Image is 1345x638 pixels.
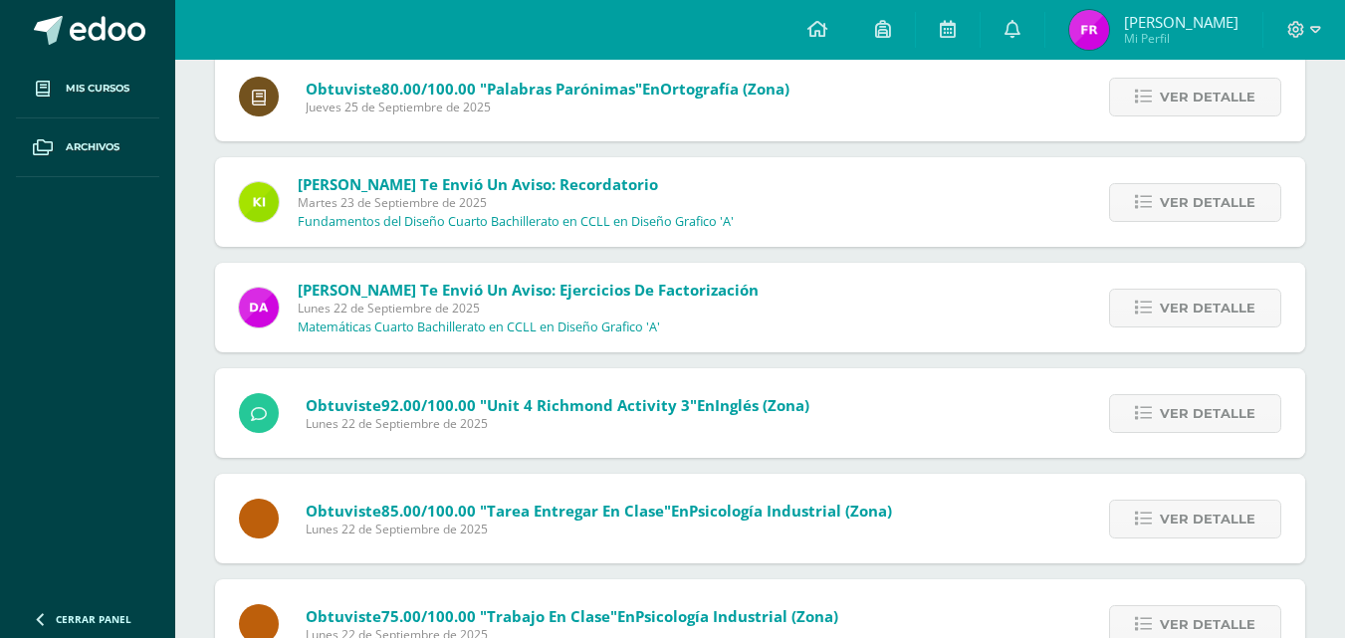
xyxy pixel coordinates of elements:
[1160,395,1255,432] span: Ver detalle
[298,319,660,335] p: Matemáticas Cuarto Bachillerato en CCLL en Diseño Grafico 'A'
[1124,30,1238,47] span: Mi Perfil
[298,194,734,211] span: Martes 23 de Septiembre de 2025
[239,288,279,327] img: 9ec2f35d84b77fba93b74c0ecd725fb6.png
[381,395,476,415] span: 92.00/100.00
[480,79,642,99] span: "Palabras parónimas"
[298,280,759,300] span: [PERSON_NAME] te envió un aviso: Ejercicios de factorización
[298,174,658,194] span: [PERSON_NAME] te envió un aviso: Recordatorio
[306,501,892,521] span: Obtuviste en
[381,606,476,626] span: 75.00/100.00
[1160,290,1255,326] span: Ver detalle
[239,182,279,222] img: 9ab151970ea35c44bfeb152f0ad901f3.png
[66,139,119,155] span: Archivos
[1160,501,1255,537] span: Ver detalle
[480,395,697,415] span: "Unit 4 Richmond Activity 3"
[480,501,671,521] span: "Tarea entregar en clase"
[660,79,789,99] span: Ortografía (Zona)
[715,395,809,415] span: Inglés (Zona)
[298,300,759,317] span: Lunes 22 de Septiembre de 2025
[306,99,789,115] span: Jueves 25 de Septiembre de 2025
[480,606,617,626] span: "Trabajo en clase"
[635,606,838,626] span: Psicología Industrial (zona)
[381,501,476,521] span: 85.00/100.00
[1160,79,1255,115] span: Ver detalle
[306,415,809,432] span: Lunes 22 de Septiembre de 2025
[306,606,838,626] span: Obtuviste en
[306,79,789,99] span: Obtuviste en
[306,395,809,415] span: Obtuviste en
[16,118,159,177] a: Archivos
[1160,184,1255,221] span: Ver detalle
[306,521,892,537] span: Lunes 22 de Septiembre de 2025
[1069,10,1109,50] img: 3e075353d348aa0ffaabfcf58eb20247.png
[689,501,892,521] span: Psicología Industrial (zona)
[66,81,129,97] span: Mis cursos
[56,612,131,626] span: Cerrar panel
[1124,12,1238,32] span: [PERSON_NAME]
[16,60,159,118] a: Mis cursos
[298,214,734,230] p: Fundamentos del Diseño Cuarto Bachillerato en CCLL en Diseño Grafico 'A'
[381,79,476,99] span: 80.00/100.00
